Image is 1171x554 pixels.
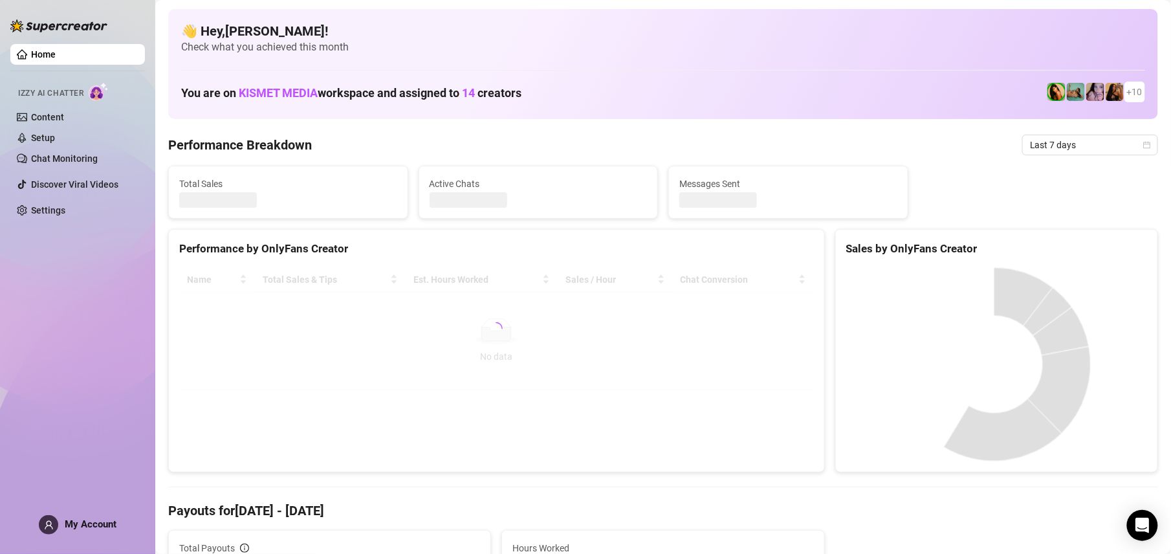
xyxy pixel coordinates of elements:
span: Izzy AI Chatter [18,87,83,100]
div: Performance by OnlyFans Creator [179,240,814,258]
span: Messages Sent [679,177,897,191]
span: Check what you achieved this month [181,40,1145,54]
h4: 👋 Hey, [PERSON_NAME] ! [181,22,1145,40]
a: Home [31,49,56,60]
img: Lucy [1106,83,1124,101]
span: KISMET MEDIA [239,86,318,100]
span: info-circle [240,544,249,553]
img: AI Chatter [89,82,109,101]
a: Setup [31,133,55,143]
span: calendar [1143,141,1151,149]
span: Total Sales [179,177,397,191]
span: 14 [462,86,475,100]
span: Last 7 days [1030,135,1150,155]
img: Boo VIP [1067,83,1085,101]
img: Lea [1086,83,1104,101]
span: My Account [65,518,116,530]
a: Settings [31,205,65,216]
div: Sales by OnlyFans Creator [846,240,1147,258]
span: loading [489,322,503,336]
div: Open Intercom Messenger [1127,510,1158,541]
span: + 10 [1127,85,1143,99]
h1: You are on workspace and assigned to creators [181,86,521,100]
a: Chat Monitoring [31,153,98,164]
h4: Performance Breakdown [168,136,312,154]
a: Discover Viral Videos [31,179,118,190]
a: Content [31,112,64,122]
h4: Payouts for [DATE] - [DATE] [168,502,1158,520]
span: user [44,520,54,530]
span: Active Chats [430,177,648,191]
img: logo-BBDzfeDw.svg [10,19,107,32]
img: Jade [1047,83,1066,101]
